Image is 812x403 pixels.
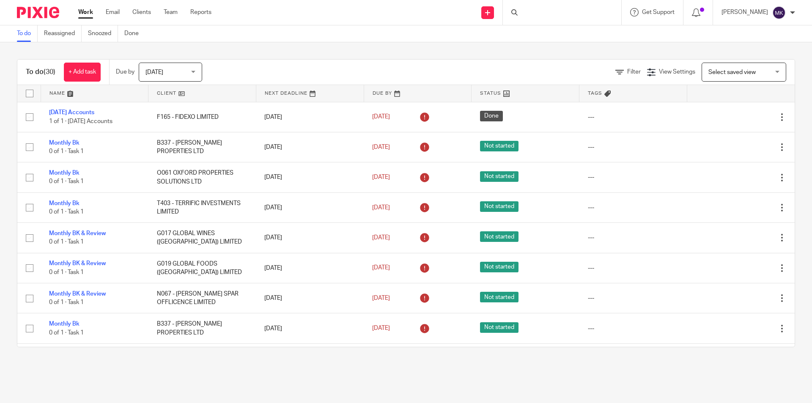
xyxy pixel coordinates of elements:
[106,8,120,16] a: Email
[148,162,256,192] td: O061 OXFORD PROPERTIES SOLUTIONS LTD
[372,235,390,241] span: [DATE]
[588,113,679,121] div: ---
[721,8,768,16] p: [PERSON_NAME]
[148,313,256,343] td: B337 - [PERSON_NAME] PROPERTIES LTD
[480,262,518,272] span: Not started
[116,68,134,76] p: Due by
[26,68,55,77] h1: To do
[480,111,503,121] span: Done
[49,200,80,206] a: Monthly Bk
[256,223,364,253] td: [DATE]
[148,132,256,162] td: B337 - [PERSON_NAME] PROPERTIES LTD
[49,179,84,185] span: 0 of 1 · Task 1
[17,25,38,42] a: To do
[627,69,641,75] span: Filter
[256,162,364,192] td: [DATE]
[49,140,80,146] a: Monthly Bk
[372,325,390,331] span: [DATE]
[148,253,256,283] td: G019 GLOBAL FOODS ([GEOGRAPHIC_DATA]) LIMITED
[78,8,93,16] a: Work
[708,69,756,75] span: Select saved view
[49,230,106,236] a: Monthly BK & Review
[588,173,679,181] div: ---
[642,9,675,15] span: Get Support
[88,25,118,42] a: Snoozed
[480,141,518,151] span: Not started
[588,203,679,212] div: ---
[256,253,364,283] td: [DATE]
[372,265,390,271] span: [DATE]
[49,269,84,275] span: 0 of 1 · Task 1
[49,260,106,266] a: Monthly BK & Review
[372,114,390,120] span: [DATE]
[588,143,679,151] div: ---
[148,343,256,373] td: T403 - TERRIFIC INVESTMENTS LIMITED
[64,63,101,82] a: + Add task
[148,283,256,313] td: N067 - [PERSON_NAME] SPAR OFFLICENCE LIMITED
[256,102,364,132] td: [DATE]
[17,7,59,18] img: Pixie
[480,292,518,302] span: Not started
[772,6,786,19] img: svg%3E
[256,283,364,313] td: [DATE]
[49,110,94,115] a: [DATE] Accounts
[49,118,112,124] span: 1 of 1 · [DATE] Accounts
[164,8,178,16] a: Team
[588,324,679,333] div: ---
[44,69,55,75] span: (30)
[588,233,679,242] div: ---
[148,223,256,253] td: G017 GLOBAL WINES ([GEOGRAPHIC_DATA]) LIMITED
[49,291,106,297] a: Monthly BK & Review
[588,264,679,272] div: ---
[124,25,145,42] a: Done
[256,132,364,162] td: [DATE]
[148,102,256,132] td: F165 - FIDEXO LIMITED
[49,170,80,176] a: Monthly Bk
[659,69,695,75] span: View Settings
[49,239,84,245] span: 0 of 1 · Task 1
[372,295,390,301] span: [DATE]
[256,343,364,373] td: [DATE]
[49,209,84,215] span: 0 of 1 · Task 1
[480,322,518,333] span: Not started
[148,192,256,222] td: T403 - TERRIFIC INVESTMENTS LIMITED
[480,171,518,182] span: Not started
[49,321,80,327] a: Monthly Bk
[372,174,390,180] span: [DATE]
[256,313,364,343] td: [DATE]
[49,148,84,154] span: 0 of 1 · Task 1
[132,8,151,16] a: Clients
[480,231,518,242] span: Not started
[372,144,390,150] span: [DATE]
[49,299,84,305] span: 0 of 1 · Task 1
[256,192,364,222] td: [DATE]
[190,8,211,16] a: Reports
[588,294,679,302] div: ---
[588,91,602,96] span: Tags
[372,205,390,211] span: [DATE]
[145,69,163,75] span: [DATE]
[480,201,518,212] span: Not started
[44,25,82,42] a: Reassigned
[49,330,84,336] span: 0 of 1 · Task 1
